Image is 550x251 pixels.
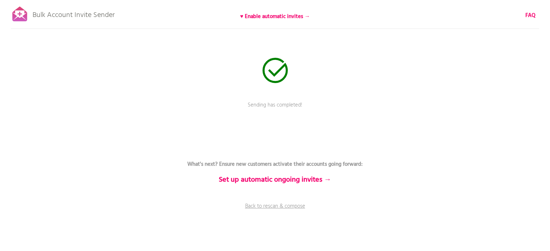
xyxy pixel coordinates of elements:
b: ♥ Enable automatic invites → [240,12,310,21]
p: Sending has completed! [167,101,384,119]
b: Set up automatic ongoing invites → [219,174,331,186]
a: Back to rescan & compose [167,202,384,220]
a: FAQ [525,12,536,20]
p: Bulk Account Invite Sender [33,4,115,22]
b: What's next? Ensure new customers activate their accounts going forward: [187,160,363,169]
b: FAQ [525,11,536,20]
